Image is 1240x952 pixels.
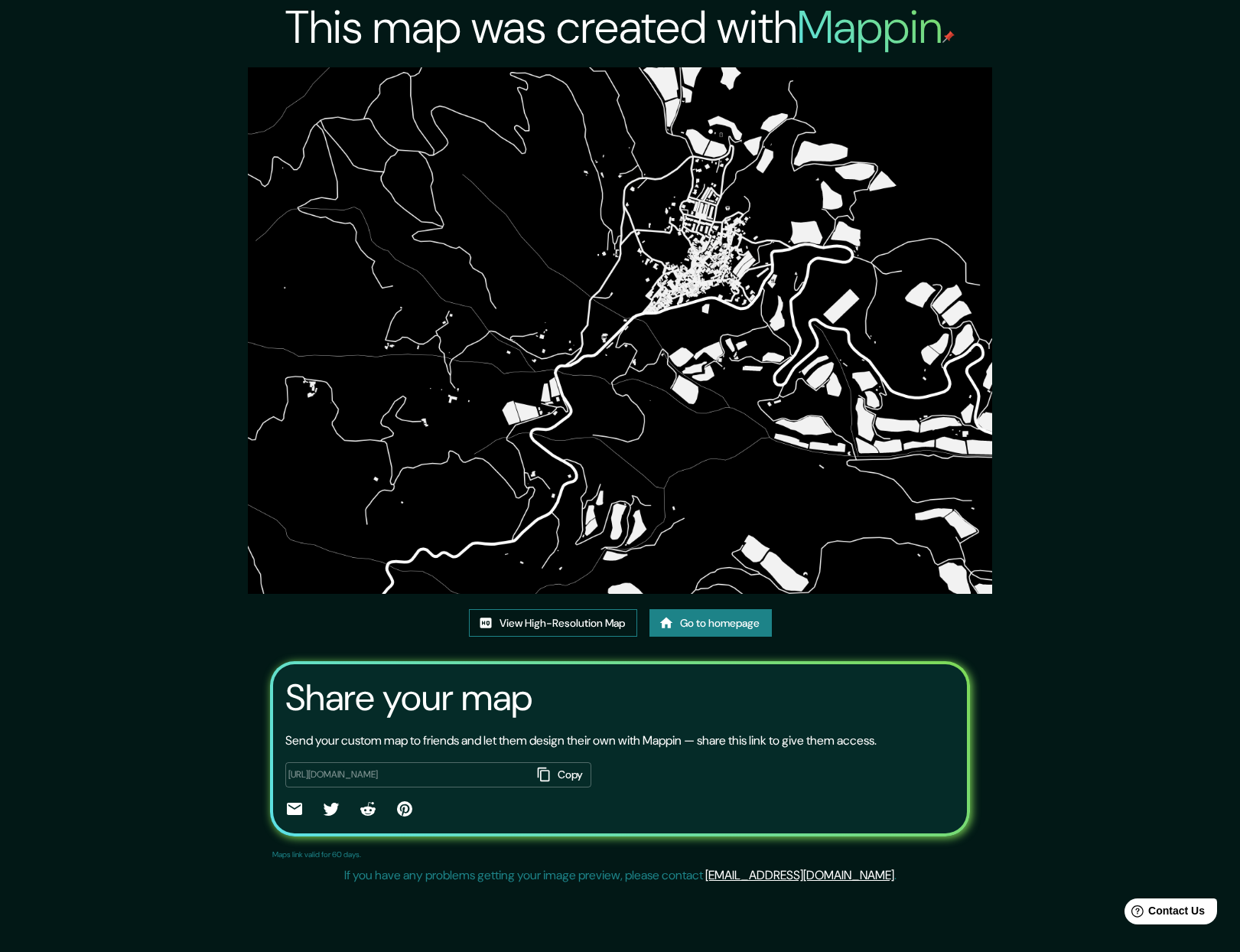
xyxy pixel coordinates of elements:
[942,31,955,43] img: mappin-pin
[272,849,361,860] p: Maps link valid for 60 days.
[344,866,897,885] p: If you have any problems getting your image preview, please contact .
[469,609,637,637] a: View High-Resolution Map
[285,677,532,719] h3: Share your map
[532,762,591,787] button: Copy
[248,67,992,594] img: created-map
[1104,892,1223,935] iframe: Help widget launcher
[649,609,772,637] a: Go to homepage
[285,732,877,750] p: Send your custom map to friends and let them design their own with Mappin — share this link to gi...
[705,867,894,883] a: [EMAIL_ADDRESS][DOMAIN_NAME]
